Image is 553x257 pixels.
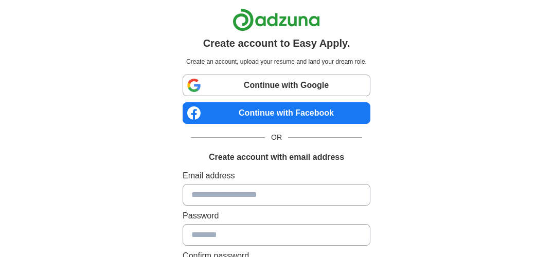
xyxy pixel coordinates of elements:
[183,210,370,222] label: Password
[233,8,320,31] img: Adzuna logo
[183,102,370,124] a: Continue with Facebook
[209,151,344,163] h1: Create account with email address
[203,35,350,51] h1: Create account to Easy Apply.
[265,132,288,143] span: OR
[185,57,368,66] p: Create an account, upload your resume and land your dream role.
[183,75,370,96] a: Continue with Google
[183,170,370,182] label: Email address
